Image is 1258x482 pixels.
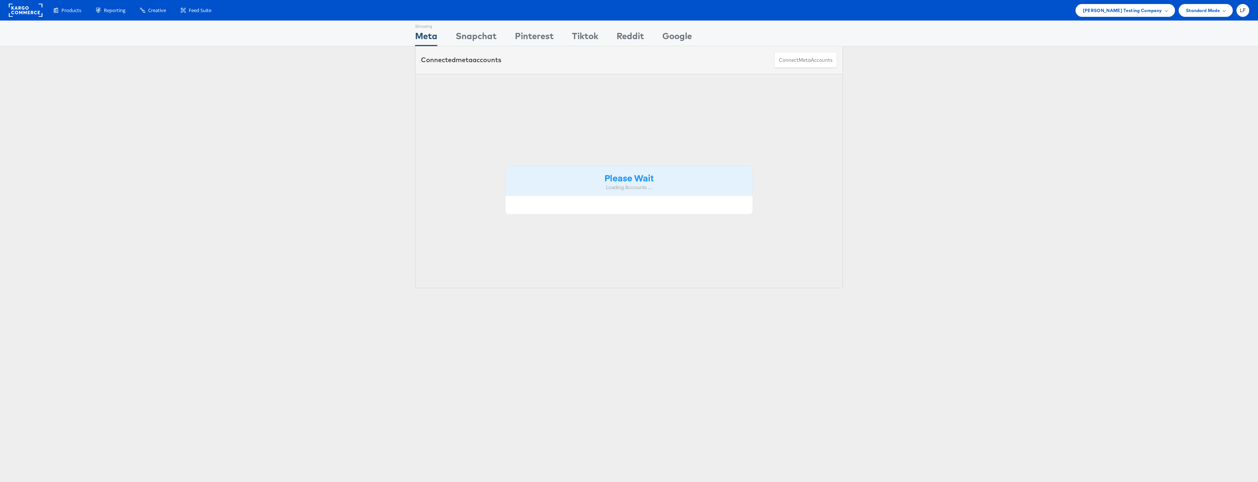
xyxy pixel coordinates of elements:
strong: Please Wait [604,172,654,184]
div: Snapchat [456,30,497,46]
button: ConnectmetaAccounts [774,52,837,68]
span: LF [1240,8,1246,13]
div: Pinterest [515,30,554,46]
div: Tiktok [572,30,598,46]
span: [PERSON_NAME] Testing Company [1083,7,1162,14]
span: meta [456,56,472,64]
span: Standard Mode [1186,7,1220,14]
div: Reddit [617,30,644,46]
div: Connected accounts [421,55,501,65]
span: Creative [148,7,166,14]
div: Loading Accounts .... [511,184,747,191]
span: Products [61,7,81,14]
span: Reporting [104,7,125,14]
span: meta [799,57,811,64]
div: Showing [415,21,437,30]
div: Google [662,30,692,46]
span: Feed Suite [189,7,211,14]
div: Meta [415,30,437,46]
